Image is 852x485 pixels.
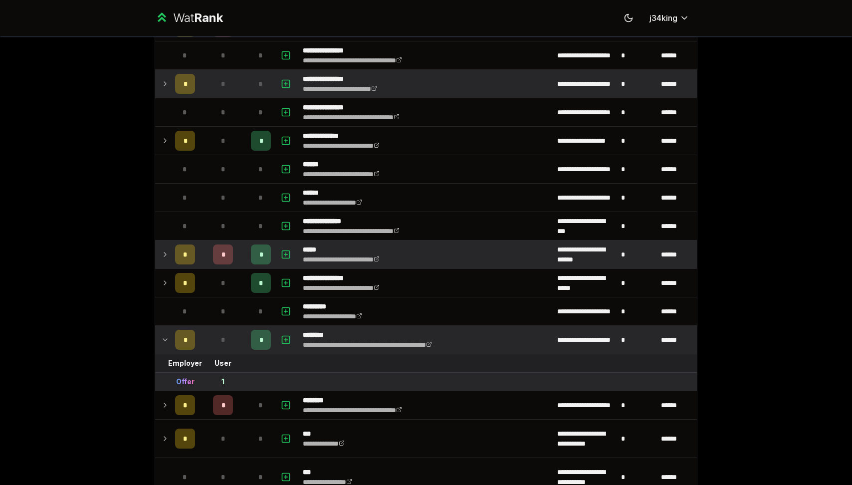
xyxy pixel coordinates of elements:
[641,9,697,27] button: j34king
[649,12,677,24] span: j34king
[155,10,223,26] a: WatRank
[176,377,195,387] div: Offer
[171,354,199,372] td: Employer
[173,10,223,26] div: Wat
[199,354,247,372] td: User
[194,10,223,25] span: Rank
[221,377,224,387] div: 1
